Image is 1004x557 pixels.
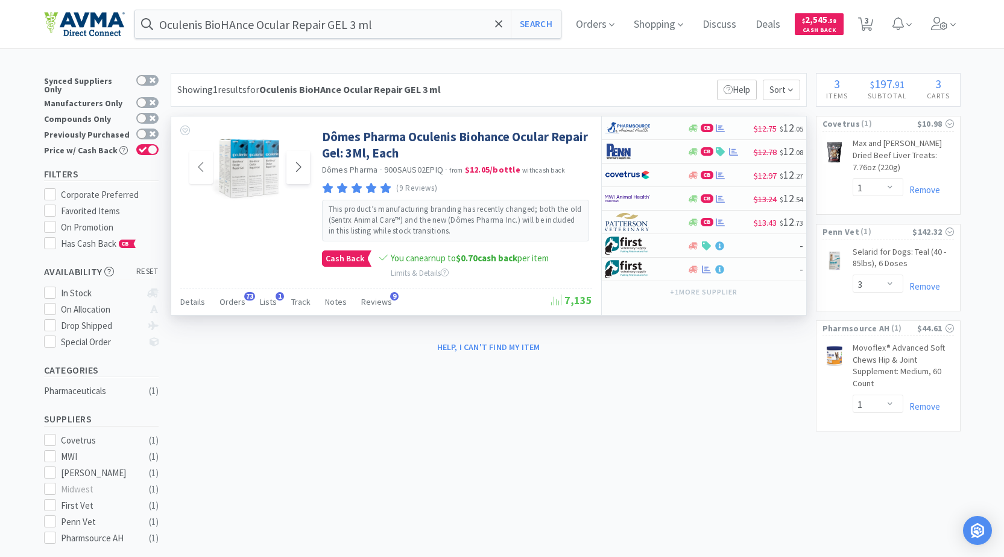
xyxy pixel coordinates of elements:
span: $ [780,148,783,157]
span: CB [701,148,713,155]
span: CB [119,240,131,247]
div: Midwest [61,482,136,497]
span: 197 [874,76,892,91]
div: Price w/ Cash Back [44,144,130,154]
div: ( 1 ) [149,498,159,513]
a: Dômes Pharma [322,164,378,175]
span: 900SAUS02EPIQ [384,164,443,175]
span: 3 [935,76,941,91]
span: · [380,164,382,175]
span: $0.70 [456,252,478,264]
span: $ [870,78,874,91]
span: reset [136,266,159,278]
button: Help, I can't find my item [430,337,548,357]
h5: Categories [44,363,159,377]
a: Max and [PERSON_NAME] Dried Beef Liver Treats: 7.76oz (220g) [853,138,954,178]
span: Cash Back [802,27,836,35]
span: with cash back [522,166,565,174]
span: 12 [780,168,803,182]
span: 12 [780,215,803,229]
span: CB [701,195,713,202]
button: Search [511,10,561,38]
img: 94febbe7ab9c4e01b02fc7eacb111545_632185.png [822,345,847,369]
div: Covetrus [61,433,136,448]
a: Dômes Pharma Oculenis Biohance Ocular Repair Gel: 3Ml, Each [322,129,589,162]
img: 67d67680309e4a0bb49a5ff0391dcc42_6.png [605,260,650,278]
span: Pharmsource AH [822,322,890,335]
span: Reviews [361,296,392,307]
h4: Items [816,90,858,101]
div: Showing 1 results [177,82,441,98]
span: $ [780,195,783,204]
span: 9 [390,292,399,301]
div: ( 1 ) [149,384,159,398]
span: ( 1 ) [860,118,917,130]
img: f4424422318d46118ca695b6cda2ac36_352777.png [822,249,847,273]
span: . 27 [794,171,803,180]
img: f6b2451649754179b5b4e0c70c3f7cb0_2.png [605,189,650,208]
span: $ [802,17,805,25]
span: You can earn up to per item [391,252,549,264]
div: Manufacturers Only [44,97,130,107]
span: $13.24 [754,194,777,205]
span: CB [701,171,713,179]
span: $13.43 [754,217,777,228]
button: +1more supplier [664,284,743,301]
span: $ [780,124,783,133]
p: This product’s manufacturing branding has recently changed; both the old (Sentrx Animal Care™) an... [329,204,583,237]
a: Remove [903,401,940,412]
span: Cash Back [323,251,367,266]
div: Synced Suppliers Only [44,75,130,94]
h4: Carts [917,90,960,101]
a: 3 [853,21,878,31]
div: . [858,78,917,90]
span: for [247,83,441,95]
span: . 73 [794,218,803,228]
div: Pharmaceuticals [44,384,142,398]
span: CB [701,124,713,132]
img: 5ef1a1c0f6924c64b5042b9d2bb47f9d_545231.png [822,140,847,164]
span: $ [780,171,783,180]
span: · [445,164,447,175]
div: ( 1 ) [149,515,159,529]
span: Lists [260,296,277,307]
a: Movoflex® Advanced Soft Chews Hip & Joint Supplement: Medium, 60 Count [853,342,954,394]
div: Favorited Items [61,204,159,218]
h5: Availability [44,265,159,279]
div: First Vet [61,498,136,513]
div: On Allocation [61,302,141,317]
span: $12.97 [754,170,777,181]
span: Sort [763,80,800,100]
span: 12 [780,191,803,205]
span: 2,545 [802,14,836,25]
span: 73 [244,292,255,301]
a: Remove [903,281,940,292]
span: Notes [325,296,347,307]
div: [PERSON_NAME] [61,466,136,480]
span: $ [780,218,783,228]
div: $44.61 [917,322,954,335]
span: 7,135 [551,293,592,307]
div: MWI [61,450,136,464]
h5: Suppliers [44,412,159,426]
span: Penn Vet [822,225,859,238]
span: Has Cash Back [61,238,136,249]
img: 67d67680309e4a0bb49a5ff0391dcc42_6.png [605,237,650,255]
span: ( 1 ) [890,322,917,334]
p: Help [717,80,757,100]
a: Selarid for Dogs: Teal (40 - 85lbs), 6 Doses [853,246,954,275]
div: Open Intercom Messenger [963,516,992,545]
span: Orders [219,296,245,307]
span: CB [701,218,713,226]
div: On Promotion [61,220,159,235]
span: . 08 [794,148,803,157]
h4: Subtotal [858,90,917,101]
span: 1 [276,292,284,301]
span: - [800,262,803,276]
div: In Stock [61,286,141,301]
h5: Filters [44,167,159,181]
div: Pharmsource AH [61,531,136,546]
img: 7915dbd3f8974342a4dc3feb8efc1740_58.png [605,119,650,137]
span: . 54 [794,195,803,204]
span: . 58 [827,17,836,25]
